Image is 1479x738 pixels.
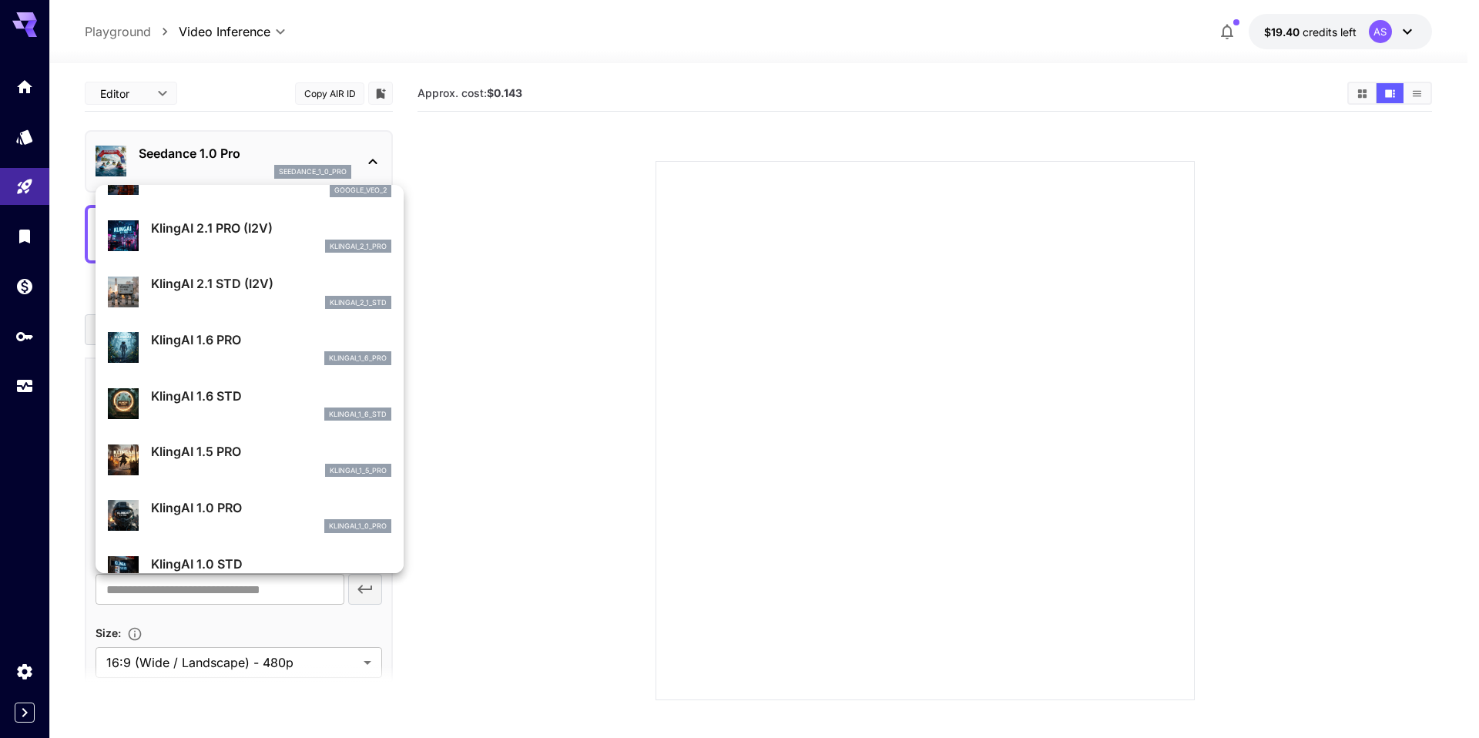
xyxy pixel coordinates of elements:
div: KlingAI 1.6 PROklingai_1_6_pro [108,324,391,371]
p: KlingAI 1.0 STD [151,555,391,573]
p: KlingAI 1.6 PRO [151,330,391,349]
p: klingai_2_1_pro [330,241,387,252]
p: KlingAI 2.1 STD (I2V) [151,274,391,293]
p: KlingAI 1.6 STD [151,387,391,405]
p: KlingAI 1.0 PRO [151,498,391,517]
p: klingai_1_5_pro [330,465,387,476]
div: KlingAI 1.0 STD [108,548,391,595]
p: KlingAI 1.5 PRO [151,442,391,461]
p: klingai_1_6_std [329,409,387,420]
div: KlingAI 2.1 STD (I2V)klingai_2_1_std [108,268,391,315]
p: klingai_2_1_std [330,297,387,308]
p: klingai_1_0_pro [329,521,387,532]
div: KlingAI 1.0 PROklingai_1_0_pro [108,492,391,539]
p: google_veo_2 [334,185,387,196]
div: KlingAI 2.1 PRO (I2V)klingai_2_1_pro [108,213,391,260]
p: klingai_1_6_pro [329,353,387,364]
div: KlingAI 1.5 PROklingai_1_5_pro [108,436,391,483]
p: KlingAI 2.1 PRO (I2V) [151,219,391,237]
div: KlingAI 1.6 STDklingai_1_6_std [108,381,391,428]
